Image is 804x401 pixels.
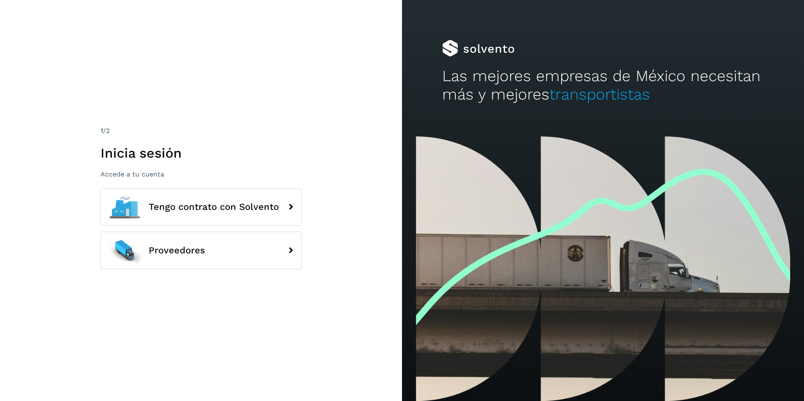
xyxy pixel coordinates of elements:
h2: Las mejores empresas de México necesitan más y mejores [442,67,764,104]
h1: Inicia sesión [100,145,301,161]
span: 1 [100,127,103,135]
p: Accede a tu cuenta [100,170,301,178]
button: Tengo contrato con Solvento [100,188,301,226]
span: transportistas [549,85,650,103]
span: Tengo contrato con Solvento [149,202,279,212]
div: /2 [100,126,301,136]
span: Proveedores [149,245,205,255]
button: Proveedores [100,232,301,269]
